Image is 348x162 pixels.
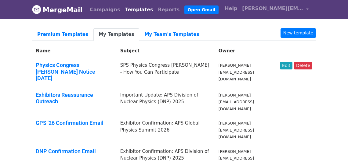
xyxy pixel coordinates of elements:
[32,28,93,41] a: Premium Templates
[36,148,96,154] a: DNP Confirmation Email
[32,44,117,58] th: Name
[117,58,215,88] td: SPS Physics Congress [PERSON_NAME] - How You Can Participate
[317,133,348,162] iframe: Chat Widget
[117,88,215,116] td: Important Update: APS Division of Nuclear Physics (DNP) 2025
[240,2,311,17] a: [PERSON_NAME][EMAIL_ADDRESS][DOMAIN_NAME]
[281,28,316,38] a: New template
[36,62,95,81] a: Physics Congress [PERSON_NAME] Notice [DATE]
[117,44,215,58] th: Subject
[122,4,155,16] a: Templates
[184,5,218,14] a: Open Gmail
[242,5,303,12] span: [PERSON_NAME][EMAIL_ADDRESS][DOMAIN_NAME]
[219,63,254,81] small: [PERSON_NAME][EMAIL_ADDRESS][DOMAIN_NAME]
[156,4,182,16] a: Reports
[87,4,122,16] a: Campaigns
[139,28,204,41] a: My Team's Templates
[280,62,292,69] a: Edit
[219,93,254,111] small: [PERSON_NAME][EMAIL_ADDRESS][DOMAIN_NAME]
[36,92,93,105] a: Exhibitors Reassurance Outreach
[32,5,41,14] img: MergeMail logo
[294,62,312,69] a: Delete
[215,44,276,58] th: Owner
[219,121,254,139] small: [PERSON_NAME][EMAIL_ADDRESS][DOMAIN_NAME]
[32,3,82,16] a: MergeMail
[222,2,240,15] a: Help
[36,120,103,126] a: GPS '26 Confirmation Email
[93,28,139,41] a: My Templates
[117,116,215,144] td: Exhibitor Confirmation: APS Global Physics Summit 2026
